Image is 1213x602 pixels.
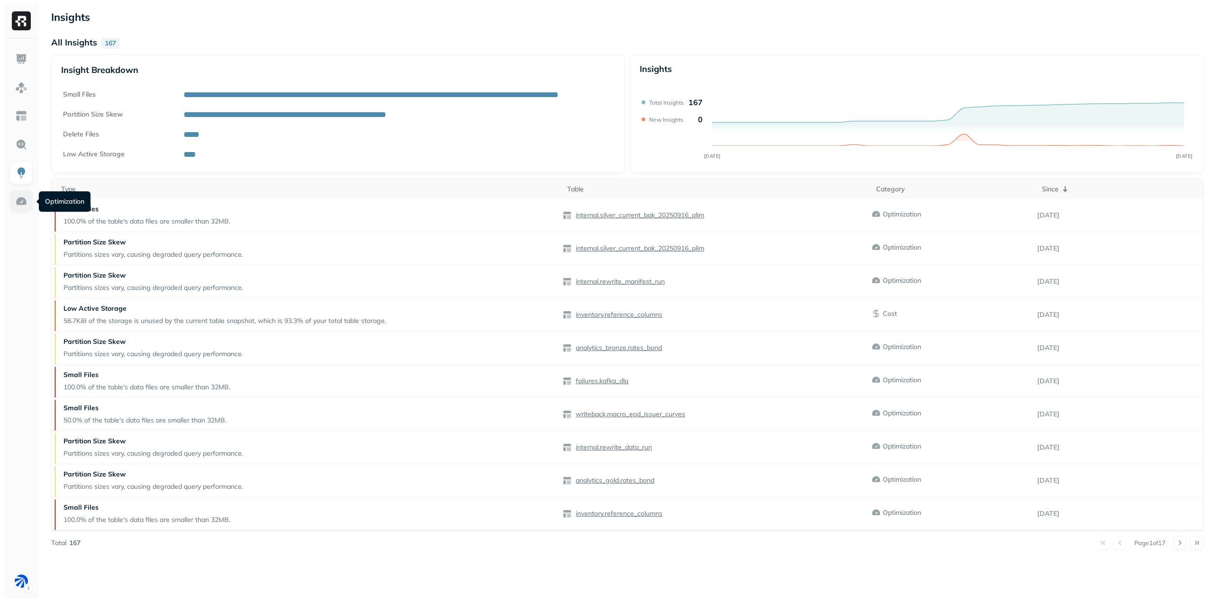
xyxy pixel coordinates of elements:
[1037,410,1203,419] p: [DATE]
[63,304,386,313] p: Low Active Storage
[63,416,226,425] p: 50.0% of the table's data files are smaller than 32MB.
[883,376,921,385] p: Optimization
[1134,539,1166,547] p: Page 1 of 17
[63,110,123,118] text: Partition Size Skew
[15,167,27,179] img: Insights
[883,475,921,484] p: Optimization
[63,150,125,158] text: Low Active Storage
[63,271,243,280] p: Partition Size Skew
[572,443,652,452] a: internal.rewrite_data_run
[1037,443,1203,452] p: [DATE]
[572,310,662,319] a: inventory.reference_columns
[704,153,721,159] tspan: [DATE]
[1037,509,1203,518] p: [DATE]
[63,238,243,247] p: Partition Size Skew
[640,63,672,74] p: Insights
[15,110,27,122] img: Asset Explorer
[51,539,66,548] p: Total
[1037,476,1203,485] p: [DATE]
[63,250,243,259] p: Partitions sizes vary, causing degraded query performance.
[562,443,572,452] img: table
[63,404,226,413] p: Small Files
[63,90,96,99] text: Small Files
[1037,343,1203,352] p: [DATE]
[15,53,27,65] img: Dashboard
[1176,153,1193,159] tspan: [DATE]
[63,217,230,226] p: 100.0% of the table's data files are smaller than 32MB.
[883,409,921,418] p: Optimization
[562,244,572,253] img: table
[61,64,615,75] p: Insight Breakdown
[562,377,572,386] img: table
[1042,183,1198,195] div: Since
[562,509,572,519] img: table
[572,211,704,220] a: internal.silver_current_bak_20250916_plim
[1037,310,1203,319] p: [DATE]
[883,442,921,451] p: Optimization
[15,138,27,151] img: Query Explorer
[572,377,628,386] a: failures.kafka_dlq
[15,575,28,588] img: BAM
[574,343,662,352] p: analytics_bronze.rates_bond
[562,310,572,320] img: table
[572,244,704,253] a: internal.silver_current_bak_20250916_plim
[63,503,230,512] p: Small Files
[572,343,662,352] a: analytics_bronze.rates_bond
[12,11,31,30] img: Ryft
[51,9,1204,26] p: Insights
[63,437,243,446] p: Partition Size Skew
[562,211,572,220] img: table
[39,191,91,212] div: Optimization
[562,343,572,353] img: table
[15,195,27,207] img: Optimization
[574,211,704,220] p: internal.silver_current_bak_20250916_plim
[688,98,703,107] p: 167
[69,539,81,548] p: 167
[572,509,662,518] a: inventory.reference_columns
[572,476,654,485] a: analytics_gold.rates_bond
[63,316,386,325] p: 58.7KiB of the storage is unused by the current table snapshot, which is 93.3% of your total tabl...
[61,185,558,194] div: Type
[574,443,652,452] p: internal.rewrite_data_run
[883,210,921,219] p: Optimization
[649,116,683,123] p: New Insights
[63,337,243,346] p: Partition Size Skew
[876,185,1032,194] div: Category
[1037,244,1203,253] p: [DATE]
[15,81,27,94] img: Assets
[574,509,662,518] p: inventory.reference_columns
[63,205,230,214] p: Small Files
[1037,377,1203,386] p: [DATE]
[51,37,97,48] p: All Insights
[63,470,243,479] p: Partition Size Skew
[562,476,572,485] img: table
[572,410,685,419] a: writeback.macro_eod_issuer_curves
[63,449,243,458] p: Partitions sizes vary, causing degraded query performance.
[883,243,921,252] p: Optimization
[574,310,662,319] p: inventory.reference_columns
[1037,211,1203,220] p: [DATE]
[567,185,866,194] div: Table
[63,383,230,392] p: 100.0% of the table's data files are smaller than 32MB.
[63,370,230,379] p: Small Files
[63,515,230,524] p: 100.0% of the table's data files are smaller than 32MB.
[649,99,684,106] p: Total Insights
[63,130,99,138] text: Delete Files
[574,410,685,419] p: writeback.macro_eod_issuer_curves
[63,482,243,491] p: Partitions sizes vary, causing degraded query performance.
[574,277,665,286] p: internal.rewrite_manifest_run
[572,277,665,286] a: internal.rewrite_manifest_run
[574,476,654,485] p: analytics_gold.rates_bond
[574,244,704,253] p: internal.silver_current_bak_20250916_plim
[101,38,120,49] p: 167
[883,342,921,351] p: Optimization
[562,277,572,287] img: table
[698,115,703,124] p: 0
[63,350,243,359] p: Partitions sizes vary, causing degraded query performance.
[574,377,628,386] p: failures.kafka_dlq
[883,508,921,517] p: Optimization
[883,309,897,318] p: Cost
[63,283,243,292] p: Partitions sizes vary, causing degraded query performance.
[562,410,572,419] img: table
[1037,277,1203,286] p: [DATE]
